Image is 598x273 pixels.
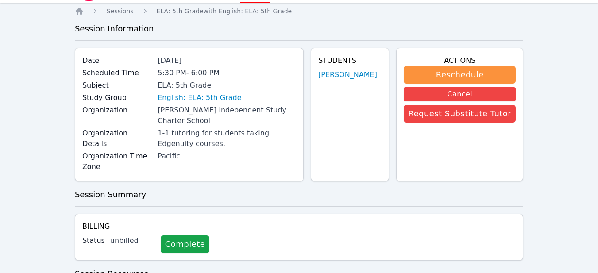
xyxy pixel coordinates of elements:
h3: Session Information [75,23,523,35]
a: [PERSON_NAME] [318,69,377,80]
button: Reschedule [404,66,516,84]
div: [DATE] [158,55,296,66]
label: Organization Time Zone [82,151,152,172]
a: Complete [161,235,209,253]
div: ELA: 5th Grade [158,80,296,91]
label: Organization Details [82,128,152,149]
label: Status [82,235,105,246]
label: Scheduled Time [82,68,152,78]
label: Organization [82,105,152,115]
nav: Breadcrumb [75,7,523,15]
div: 5:30 PM - 6:00 PM [158,68,296,78]
a: ELA: 5th Gradewith English: ELA: 5th Grade [157,7,292,15]
span: Sessions [107,8,134,15]
span: ELA: 5th Grade with English: ELA: 5th Grade [157,8,292,15]
h4: Students [318,55,382,66]
button: Request Substitute Tutor [404,105,516,123]
a: English: ELA: 5th Grade [158,92,241,103]
label: Study Group [82,92,152,103]
div: [PERSON_NAME] Independent Study Charter School [158,105,296,126]
a: Sessions [107,7,134,15]
button: Cancel [404,87,516,101]
div: Pacific [158,151,296,161]
h4: Billing [82,221,516,232]
div: unbilled [110,235,154,246]
label: Subject [82,80,152,91]
h4: Actions [404,55,516,66]
h3: Session Summary [75,188,523,201]
label: Date [82,55,152,66]
div: 1-1 tutoring for students taking Edgenuity courses. [158,128,296,149]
